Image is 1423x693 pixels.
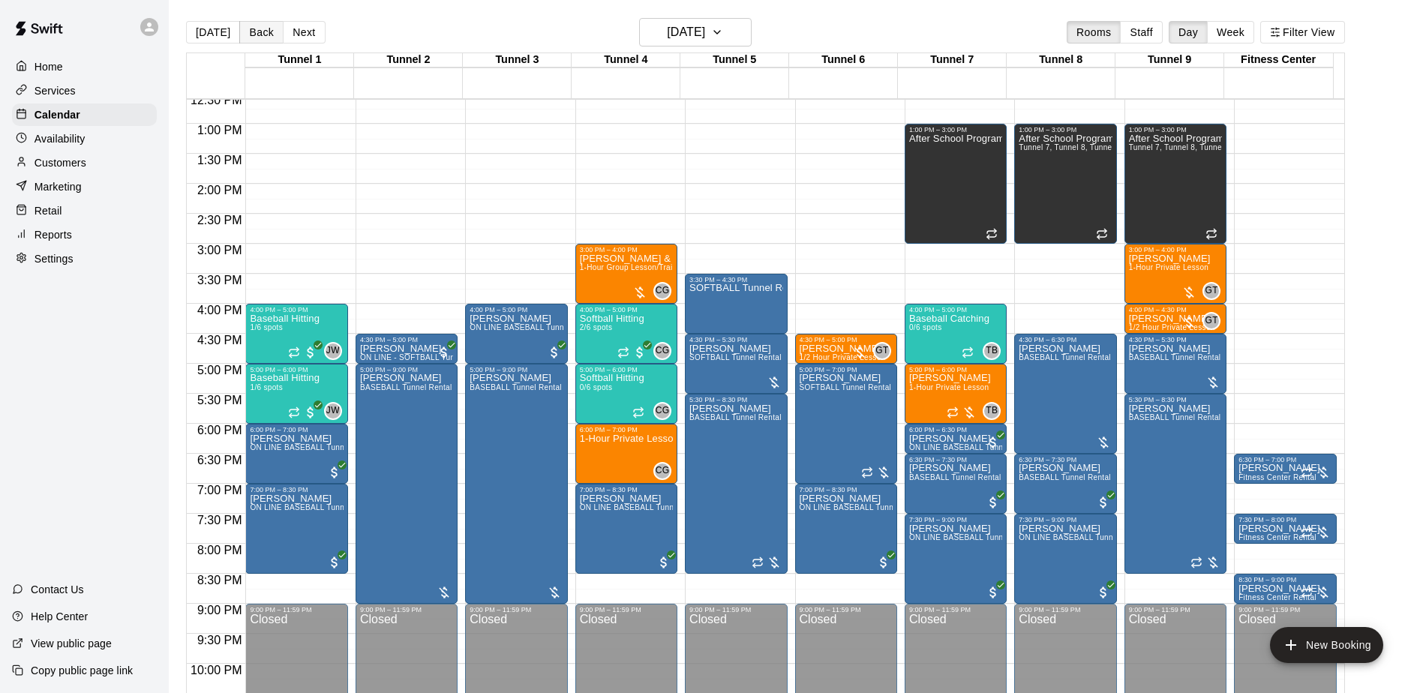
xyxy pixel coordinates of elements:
span: BASEBALL Tunnel Rental [1019,473,1111,481]
div: 6:30 PM – 7:30 PM: BASEBALL Tunnel Rental [905,454,1007,514]
span: BASEBALL Tunnel Rental [689,413,782,421]
span: All customers have paid [986,495,1001,510]
span: 3:00 PM [194,244,246,256]
p: Services [35,83,76,98]
div: Joey Wozniak [324,402,342,420]
div: 3:00 PM – 4:00 PM: 1-Hour Group Lesson/Training [575,244,677,304]
span: BASEBALL Tunnel Rental [1129,353,1221,361]
div: 9:00 PM – 11:59 PM [470,606,563,613]
div: Tate Budnick [983,402,1001,420]
span: 1-Hour Private Lesson [909,383,989,391]
span: Recurring event [632,406,644,418]
div: 4:30 PM – 5:30 PM: BASEBALL Tunnel Rental [1124,334,1226,394]
span: CG [656,283,670,298]
p: Calendar [35,107,80,122]
div: 4:00 PM – 5:00 PM: Matt Shelor [465,304,567,364]
div: Gilbert Tussey [1202,282,1220,300]
span: BASEBALL Tunnel Rental [470,383,562,391]
span: Tate Budnick [989,402,1001,420]
span: 0/6 spots filled [580,383,613,391]
span: 4:00 PM [194,304,246,316]
span: Recurring event [617,346,629,358]
div: 7:30 PM – 8:00 PM [1238,516,1331,523]
div: 9:00 PM – 11:59 PM [1019,606,1112,613]
span: 2:00 PM [194,184,246,196]
div: 7:00 PM – 8:30 PM: Elyse Lane [575,484,677,574]
div: 1:00 PM – 3:00 PM: After School Program [1124,124,1226,244]
span: All customers have paid [303,405,318,420]
div: 4:30 PM – 5:30 PM: SOFTBALL Tunnel Rental [685,334,787,394]
span: Recurring event [1190,556,1202,568]
span: All customers have paid [656,555,671,570]
div: 4:00 PM – 5:00 PM [470,306,563,313]
div: Gilbert Tussey [1202,312,1220,330]
a: Retail [12,199,157,222]
span: 2/6 spots filled [580,323,613,331]
div: 1:00 PM – 3:00 PM: After School Program [1014,124,1116,244]
span: ON LINE BASEBALL Tunnel 1-6 Rental [800,503,940,511]
span: 9:30 PM [194,634,246,646]
span: Fitness Center Rental [1238,593,1316,601]
div: Tunnel 4 [572,53,680,67]
p: View public page [31,636,112,651]
span: 1/2 Hour Private Lesson [1129,323,1215,331]
span: BASEBALL Tunnel Rental [1019,353,1111,361]
div: 6:00 PM – 6:30 PM: Wayne Baugher [905,424,1007,454]
div: 5:00 PM – 7:00 PM [800,366,893,373]
span: CG [656,343,670,358]
div: 4:00 PM – 5:00 PM: Softball Hitting [575,304,677,364]
span: ON LINE BASEBALL Tunnel 1-6 Rental [470,323,610,331]
a: Customers [12,151,157,174]
span: All customers have paid [1096,585,1111,600]
p: Copy public page link [31,663,133,678]
div: 1:00 PM – 3:00 PM: After School Program [905,124,1007,244]
div: 5:00 PM – 7:00 PM: SOFTBALL Tunnel Rental [795,364,897,484]
a: Services [12,79,157,102]
div: 8:30 PM – 9:00 PM: Fitness Center Rental [1234,574,1336,604]
div: Tunnel 2 [354,53,463,67]
div: Tunnel 6 [789,53,898,67]
span: All customers have paid [632,345,647,360]
div: 4:00 PM – 5:00 PM [909,306,1002,313]
div: 1:00 PM – 3:00 PM [1019,126,1112,133]
span: 3:30 PM [194,274,246,286]
div: 7:00 PM – 8:30 PM [580,486,673,493]
span: 0/6 spots filled [909,323,942,331]
div: 4:00 PM – 5:00 PM [250,306,343,313]
a: Settings [12,247,157,270]
span: TB [986,343,998,358]
span: All customers have paid [327,555,342,570]
div: 7:30 PM – 9:00 PM [909,516,1002,523]
span: BASEBALL Tunnel Rental [909,473,1001,481]
span: 8:30 PM [194,574,246,586]
span: Recurring event [962,346,974,358]
div: 4:30 PM – 5:00 PM [360,336,453,343]
a: Marketing [12,175,157,198]
span: JW [326,403,340,418]
p: Retail [35,203,62,218]
span: Recurring event [1301,526,1313,538]
div: 5:30 PM – 8:30 PM [1129,396,1222,403]
div: 6:30 PM – 7:30 PM: BASEBALL Tunnel Rental [1014,454,1116,514]
span: All customers have paid [547,345,562,360]
div: 5:00 PM – 9:00 PM: BASEBALL Tunnel Rental [356,364,458,604]
div: 9:00 PM – 11:59 PM [1238,606,1331,613]
div: 6:00 PM – 7:00 PM [250,426,343,433]
span: Fitness Center Rental [1238,533,1316,541]
div: Availability [12,127,157,150]
div: 4:30 PM – 6:30 PM: BASEBALL Tunnel Rental [1014,334,1116,454]
span: 6:30 PM [194,454,246,466]
div: Corrin Green [653,462,671,480]
div: 6:00 PM – 6:30 PM [909,426,1002,433]
span: 2:30 PM [194,214,246,226]
span: All customers have paid [303,345,318,360]
span: Gilbert Tussey [879,342,891,360]
div: 9:00 PM – 11:59 PM [689,606,782,613]
span: Recurring event [947,406,959,418]
div: 7:30 PM – 9:00 PM: Elyse Lane [1014,514,1116,604]
span: ON LINE - SOFTBALL Tunnel 1-6 Rental [360,353,505,361]
div: 9:00 PM – 11:59 PM [580,606,673,613]
div: 5:00 PM – 9:00 PM [470,366,563,373]
div: 3:00 PM – 4:00 PM: 1-Hour Private Lesson [1124,244,1226,304]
